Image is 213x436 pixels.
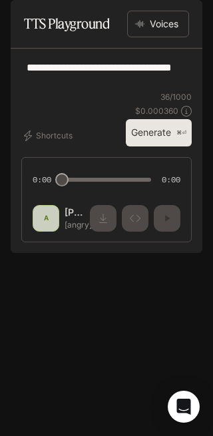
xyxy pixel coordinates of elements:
div: Open Intercom Messenger [168,391,200,423]
p: ⌘⏎ [176,129,186,137]
h1: TTS Playground [24,11,109,37]
button: Voices [127,11,189,37]
button: Shortcuts [21,125,78,146]
button: open drawer [10,7,34,31]
p: $ 0.000360 [135,105,178,116]
button: Generate⌘⏎ [126,119,192,146]
p: 36 / 1000 [160,91,192,103]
